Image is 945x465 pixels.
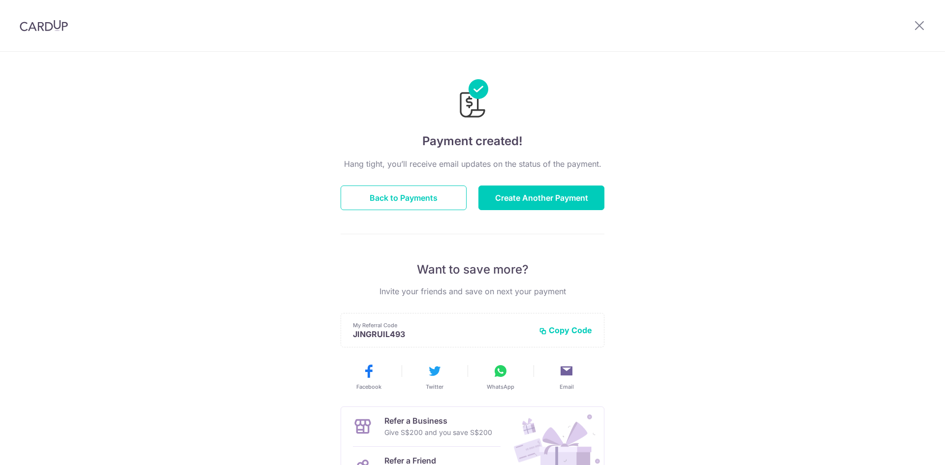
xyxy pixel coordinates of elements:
[472,363,530,391] button: WhatsApp
[537,363,596,391] button: Email
[560,383,574,391] span: Email
[20,20,68,31] img: CardUp
[457,79,488,121] img: Payments
[341,285,604,297] p: Invite your friends and save on next your payment
[478,186,604,210] button: Create Another Payment
[341,186,467,210] button: Back to Payments
[341,132,604,150] h4: Payment created!
[426,383,443,391] span: Twitter
[406,363,464,391] button: Twitter
[341,158,604,170] p: Hang tight, you’ll receive email updates on the status of the payment.
[353,329,531,339] p: JINGRUIL493
[539,325,592,335] button: Copy Code
[487,383,514,391] span: WhatsApp
[356,383,381,391] span: Facebook
[384,415,492,427] p: Refer a Business
[353,321,531,329] p: My Referral Code
[341,262,604,278] p: Want to save more?
[340,363,398,391] button: Facebook
[384,427,492,438] p: Give S$200 and you save S$200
